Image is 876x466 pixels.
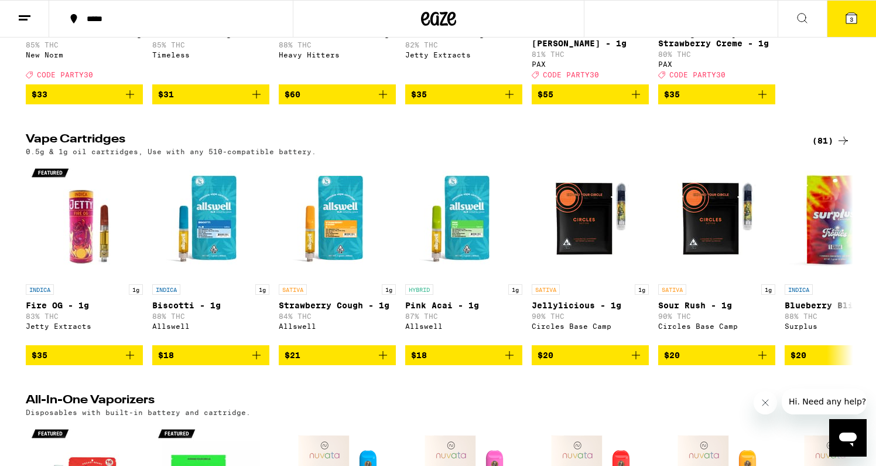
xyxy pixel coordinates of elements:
[32,90,47,99] span: $33
[508,284,522,295] p: 1g
[26,345,143,365] button: Add to bag
[152,51,269,59] div: Timeless
[405,161,522,345] a: Open page for Pink Acai - 1g from Allswell
[532,161,649,345] a: Open page for Jellylicious - 1g from Circles Base Camp
[26,84,143,104] button: Add to bag
[532,345,649,365] button: Add to bag
[279,161,396,278] img: Allswell - Strawberry Cough - 1g
[850,16,853,23] span: 3
[532,161,649,278] img: Circles Base Camp - Jellylicious - 1g
[538,90,553,99] span: $55
[26,134,793,148] h2: Vape Cartridges
[26,301,143,310] p: Fire OG - 1g
[382,284,396,295] p: 1g
[152,41,269,49] p: 85% THC
[782,389,867,414] iframe: Message from company
[405,301,522,310] p: Pink Acai - 1g
[791,351,806,360] span: $20
[129,284,143,295] p: 1g
[658,284,686,295] p: SATIVA
[532,29,649,48] p: PAX Rosin: [PERSON_NAME] - 1g
[405,284,433,295] p: HYBRID
[658,84,775,104] button: Add to bag
[669,71,726,79] span: CODE PARTY30
[279,322,396,330] div: Allswell
[279,41,396,49] p: 88% THC
[279,161,396,345] a: Open page for Strawberry Cough - 1g from Allswell
[152,161,269,278] img: Allswell - Biscotti - 1g
[658,161,775,345] a: Open page for Sour Rush - 1g from Circles Base Camp
[405,51,522,59] div: Jetty Extracts
[538,351,553,360] span: $20
[664,90,680,99] span: $35
[26,394,793,409] h2: All-In-One Vaporizers
[152,161,269,345] a: Open page for Biscotti - 1g from Allswell
[26,312,143,320] p: 83% THC
[829,419,867,457] iframe: Button to launch messaging window
[279,345,396,365] button: Add to bag
[658,50,775,58] p: 80% THC
[532,322,649,330] div: Circles Base Camp
[279,284,307,295] p: SATIVA
[658,60,775,68] div: PAX
[37,71,93,79] span: CODE PARTY30
[532,50,649,58] p: 81% THC
[285,90,300,99] span: $60
[761,284,775,295] p: 1g
[285,351,300,360] span: $21
[279,301,396,310] p: Strawberry Cough - 1g
[152,312,269,320] p: 88% THC
[405,312,522,320] p: 87% THC
[405,41,522,49] p: 82% THC
[279,51,396,59] div: Heavy Hitters
[152,284,180,295] p: INDICA
[405,84,522,104] button: Add to bag
[405,322,522,330] div: Allswell
[152,84,269,104] button: Add to bag
[405,161,522,278] img: Allswell - Pink Acai - 1g
[26,409,251,416] p: Disposables with built-in battery and cartridge.
[152,345,269,365] button: Add to bag
[658,312,775,320] p: 90% THC
[152,301,269,310] p: Biscotti - 1g
[827,1,876,37] button: 3
[658,301,775,310] p: Sour Rush - 1g
[152,322,269,330] div: Allswell
[26,51,143,59] div: New Norm
[158,90,174,99] span: $31
[658,322,775,330] div: Circles Base Camp
[543,71,599,79] span: CODE PARTY30
[532,284,560,295] p: SATIVA
[26,284,54,295] p: INDICA
[26,161,143,345] a: Open page for Fire OG - 1g from Jetty Extracts
[411,351,427,360] span: $18
[635,284,649,295] p: 1g
[279,312,396,320] p: 84% THC
[405,345,522,365] button: Add to bag
[411,90,427,99] span: $35
[658,29,775,48] p: Pax High Purity: Strawberry Creme - 1g
[658,345,775,365] button: Add to bag
[658,161,775,278] img: Circles Base Camp - Sour Rush - 1g
[532,312,649,320] p: 90% THC
[812,134,850,148] a: (81)
[26,322,143,330] div: Jetty Extracts
[532,60,649,68] div: PAX
[26,161,143,278] img: Jetty Extracts - Fire OG - 1g
[26,41,143,49] p: 85% THC
[532,84,649,104] button: Add to bag
[664,351,680,360] span: $20
[279,84,396,104] button: Add to bag
[255,284,269,295] p: 1g
[26,148,316,155] p: 0.5g & 1g oil cartridges, Use with any 510-compatible battery.
[785,284,813,295] p: INDICA
[158,351,174,360] span: $18
[32,351,47,360] span: $35
[754,391,777,414] iframe: Close message
[532,301,649,310] p: Jellylicious - 1g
